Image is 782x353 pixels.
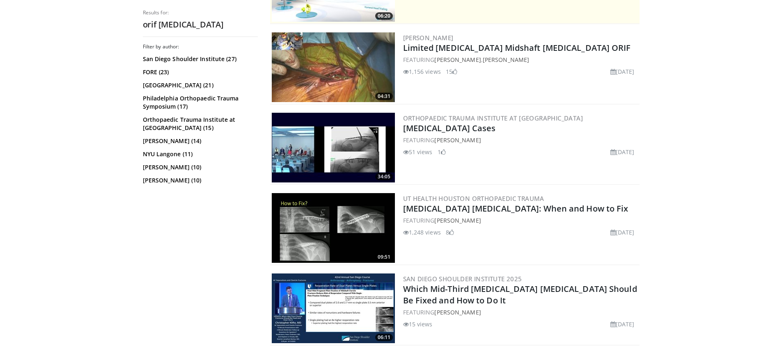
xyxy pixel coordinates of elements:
[403,34,454,42] a: [PERSON_NAME]
[272,193,395,263] a: 09:51
[446,228,454,237] li: 8
[143,116,256,132] a: Orthopaedic Trauma Institute at [GEOGRAPHIC_DATA] (15)
[610,228,635,237] li: [DATE]
[143,150,256,158] a: NYU Langone (11)
[272,113,395,182] img: 3ac74052-a5b7-4149-9b38-dc671cabd957.300x170_q85_crop-smart_upscale.jpg
[403,42,631,53] a: Limited [MEDICAL_DATA] Midshaft [MEDICAL_DATA] ORIF
[272,273,395,343] a: 06:11
[375,173,393,180] span: 34:05
[143,163,256,171] a: [PERSON_NAME] (10)
[143,81,256,89] a: [GEOGRAPHIC_DATA] (21)
[403,194,544,203] a: UT Health Houston Orthopaedic Trauma
[143,68,256,76] a: FORE (23)
[403,283,637,306] a: Which Mid-Third [MEDICAL_DATA] [MEDICAL_DATA] Should Be Fixed and How to Do It
[610,148,635,156] li: [DATE]
[272,32,395,102] a: 04:31
[143,176,256,184] a: [PERSON_NAME] (10)
[403,136,638,144] div: FEATURING
[375,12,393,20] span: 06:20
[434,216,481,224] a: [PERSON_NAME]
[375,334,393,341] span: 06:11
[272,193,395,263] img: 5a749997-56eb-48d0-8c59-353cd6ba5348.300x170_q85_crop-smart_upscale.jpg
[403,216,638,225] div: FEATURING
[438,148,446,156] li: 1
[610,320,635,328] li: [DATE]
[403,55,638,64] div: FEATURING ,
[403,203,628,214] a: [MEDICAL_DATA] [MEDICAL_DATA]: When and How to Fix
[434,56,481,64] a: [PERSON_NAME]
[375,93,393,100] span: 04:31
[272,113,395,182] a: 34:05
[403,114,583,122] a: Orthopaedic Trauma Institute at [GEOGRAPHIC_DATA]
[610,67,635,76] li: [DATE]
[143,137,256,145] a: [PERSON_NAME] (14)
[403,320,433,328] li: 15 views
[446,67,457,76] li: 15
[403,67,441,76] li: 1,156 views
[272,32,395,102] img: a45daad7-e892-4616-96ce-40433513dab5.300x170_q85_crop-smart_upscale.jpg
[434,308,481,316] a: [PERSON_NAME]
[403,308,638,317] div: FEATURING
[143,94,256,111] a: Philadelphia Orthopaedic Trauma Symposium (17)
[143,43,258,50] h3: Filter by author:
[483,56,529,64] a: [PERSON_NAME]
[403,228,441,237] li: 1,248 views
[375,253,393,261] span: 09:51
[403,123,496,134] a: [MEDICAL_DATA] Cases
[143,9,258,16] p: Results for:
[434,136,481,144] a: [PERSON_NAME]
[272,273,395,343] img: ee1c72cc-f612-43ce-97b0-b87387a4befa.300x170_q85_crop-smart_upscale.jpg
[403,148,433,156] li: 51 views
[143,19,258,30] h2: orif [MEDICAL_DATA]
[403,275,522,283] a: San Diego Shoulder Institute 2025
[143,55,256,63] a: San Diego Shoulder Institute (27)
